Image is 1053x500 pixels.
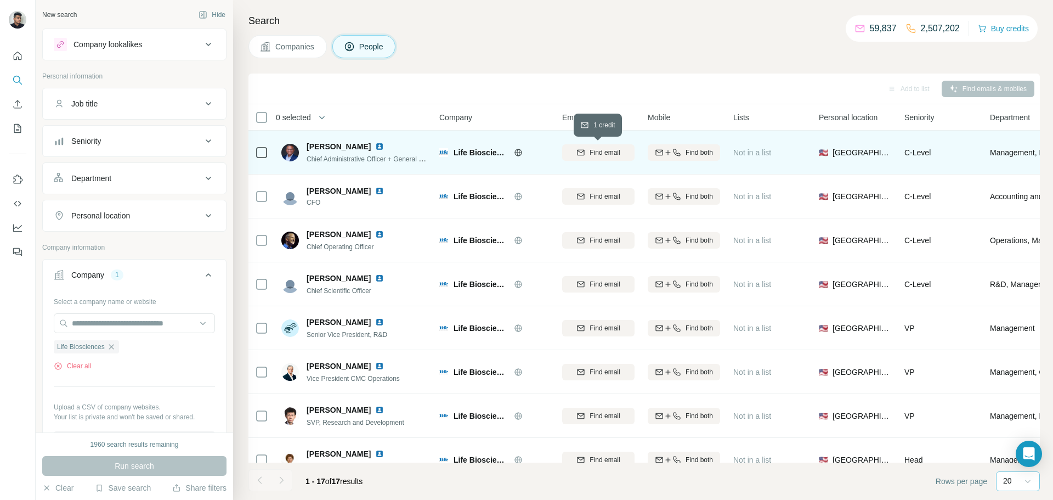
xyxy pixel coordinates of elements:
span: People [359,41,384,52]
button: Find both [648,144,720,161]
span: Find both [686,192,713,201]
span: results [305,477,363,486]
button: Share filters [172,482,227,493]
button: Seniority [43,128,226,154]
span: [PERSON_NAME] [307,317,371,328]
img: LinkedIn logo [375,450,384,458]
img: Logo of Life Biosciences [439,280,448,289]
span: Not in a list [733,456,771,464]
img: LinkedIn logo [375,406,384,414]
span: C-Level [904,192,931,201]
span: VP [904,412,915,420]
button: Quick start [9,46,26,66]
span: Management [990,323,1035,334]
button: Save search [95,482,151,493]
button: Search [9,70,26,90]
span: C-Level [904,236,931,245]
img: LinkedIn logo [375,318,384,327]
button: Clear all [54,361,91,371]
span: Find email [590,323,620,333]
button: Find both [648,320,720,336]
span: 🇺🇸 [819,323,828,334]
span: Find email [590,192,620,201]
span: [GEOGRAPHIC_DATA] [833,235,891,246]
span: 1 - 17 [305,477,325,486]
span: 🇺🇸 [819,411,828,422]
button: Use Surfe API [9,194,26,214]
span: [GEOGRAPHIC_DATA] [833,411,891,422]
img: Logo of Life Biosciences [439,412,448,420]
img: LinkedIn logo [375,142,384,151]
span: 17 [332,477,341,486]
span: Personal location [819,112,877,123]
div: Open Intercom Messenger [1016,441,1042,467]
span: Rows per page [936,476,987,487]
span: Find both [686,411,713,421]
span: Head [904,456,922,464]
span: Not in a list [733,412,771,420]
span: [GEOGRAPHIC_DATA] [833,279,891,290]
span: [PERSON_NAME] [307,361,371,372]
span: Life Biosciences [454,191,508,202]
p: 2,507,202 [921,22,960,35]
span: Life Biosciences [454,367,508,378]
button: Upload a list of companies [54,431,215,451]
button: Company lookalikes [43,31,226,58]
button: Company1 [43,262,226,293]
span: Life Biosciences [454,279,508,290]
div: Company [71,269,104,280]
button: My lists [9,119,26,138]
button: Hide [191,7,233,23]
img: Logo of Life Biosciences [439,324,448,333]
button: Find email [562,276,635,293]
img: Avatar [281,363,299,381]
span: 🇺🇸 [819,454,828,465]
span: Life Biosciences [454,235,508,246]
img: Logo of Life Biosciences [439,192,448,201]
img: Avatar [281,319,299,337]
span: Head, Intellectual Property Strategy [307,463,410,470]
button: Use Surfe on LinkedIn [9,170,26,189]
img: Avatar [281,276,299,293]
span: Find email [590,411,620,421]
div: Department [71,173,111,184]
button: Find both [648,364,720,380]
button: Enrich CSV [9,94,26,114]
span: Chief Operating Officer [307,243,374,251]
span: Email [562,112,581,123]
img: LinkedIn logo [375,274,384,283]
span: [PERSON_NAME] [307,448,371,459]
span: Lists [733,112,749,123]
p: Upload a CSV of company websites. [54,402,215,412]
img: Avatar [9,11,26,29]
span: VP [904,324,915,333]
button: Find email [562,408,635,424]
button: Find both [648,188,720,205]
p: 59,837 [870,22,897,35]
span: [PERSON_NAME] [307,274,371,283]
span: [GEOGRAPHIC_DATA] [833,367,891,378]
img: LinkedIn logo [375,362,384,370]
span: 🇺🇸 [819,147,828,158]
span: 🇺🇸 [819,235,828,246]
span: 🇺🇸 [819,279,828,290]
span: [PERSON_NAME] [307,186,371,196]
span: Find both [686,367,713,377]
span: SVP, Research and Development [307,419,404,426]
span: Find email [590,455,620,465]
span: C-Level [904,280,931,289]
div: Personal location [71,210,130,221]
span: [GEOGRAPHIC_DATA] [833,454,891,465]
p: Company information [42,243,227,252]
span: [GEOGRAPHIC_DATA] [833,323,891,334]
button: Department [43,165,226,192]
img: Logo of Life Biosciences [439,456,448,464]
span: Not in a list [733,148,771,157]
span: Not in a list [733,368,771,377]
span: Not in a list [733,280,771,289]
button: Personal location [43,203,226,229]
button: Find email [562,144,635,161]
span: Vice President CMC Operations [307,375,400,383]
img: Avatar [281,232,299,249]
button: Feedback [9,242,26,262]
